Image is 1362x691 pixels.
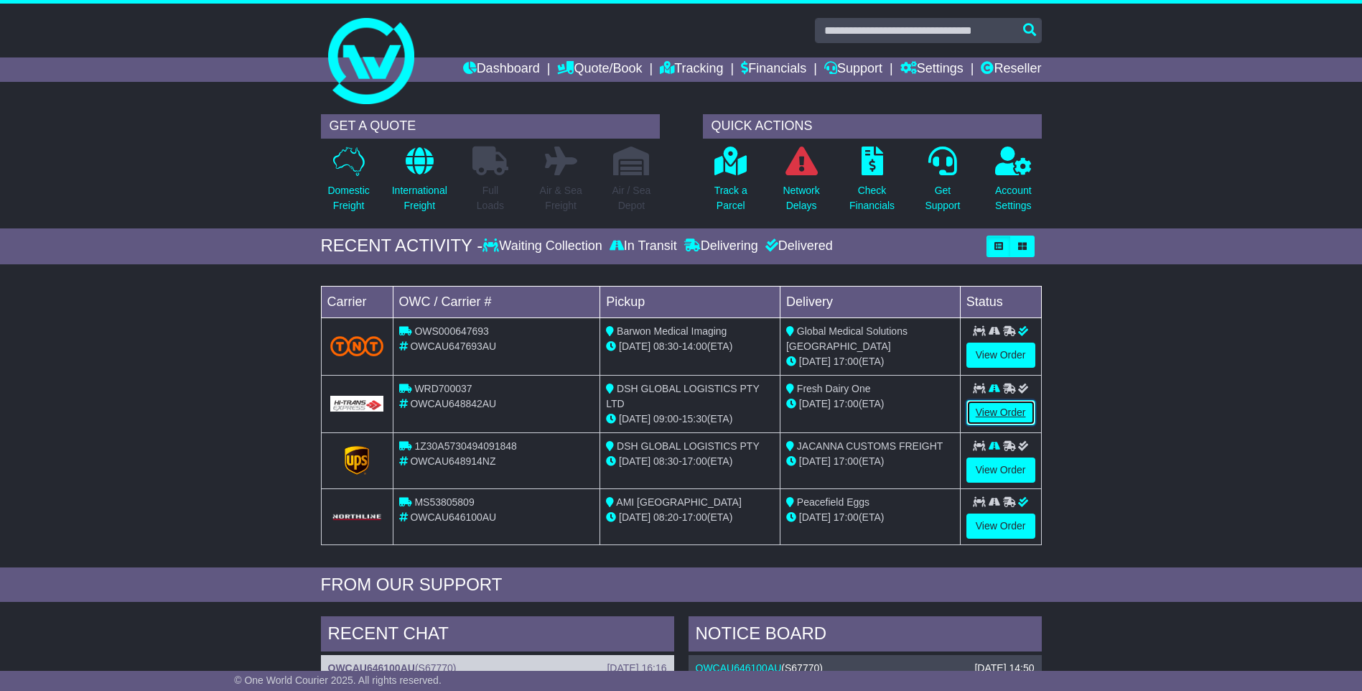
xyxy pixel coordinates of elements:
a: DomesticFreight [327,146,370,221]
a: AccountSettings [994,146,1032,221]
span: [DATE] [799,356,831,367]
p: Get Support [925,183,960,213]
div: [DATE] 16:16 [607,662,666,674]
span: [DATE] [619,511,650,523]
span: [DATE] [799,455,831,467]
span: 14:00 [682,340,707,352]
img: TNT_Domestic.png [330,336,384,356]
span: JACANNA CUSTOMS FREIGHT [797,440,943,452]
span: OWCAU648842AU [410,398,496,409]
div: RECENT ACTIVITY - [321,236,483,256]
span: S67770 [419,662,453,674]
p: Track a Parcel [714,183,747,213]
span: 09:00 [653,413,678,425]
div: Delivering [681,238,762,254]
div: [DATE] 14:50 [974,662,1034,674]
div: Delivered [762,238,833,254]
span: DSH GLOBAL LOGISTICS PTY LTD [606,383,759,409]
span: MS53805809 [414,496,474,508]
span: © One World Courier 2025. All rights reserved. [234,674,442,686]
td: Delivery [780,286,960,317]
span: 17:00 [834,356,859,367]
span: DSH GLOBAL LOGISTICS PTY [617,440,760,452]
span: 08:30 [653,455,678,467]
div: (ETA) [786,396,954,412]
a: Quote/Book [557,57,642,82]
span: WRD700037 [414,383,472,394]
a: Financials [741,57,806,82]
a: View Order [966,458,1035,483]
td: Carrier [321,286,393,317]
td: Pickup [600,286,780,317]
span: OWS000647693 [414,325,489,337]
p: International Freight [392,183,447,213]
div: - (ETA) [606,510,774,525]
span: 17:00 [834,398,859,409]
a: GetSupport [924,146,961,221]
a: Dashboard [463,57,540,82]
span: 1Z30A5730494091848 [414,440,516,452]
p: Air & Sea Freight [540,183,582,213]
a: View Order [966,343,1035,368]
div: NOTICE BOARD [689,616,1042,655]
img: GetCarrierServiceLogo [345,446,369,475]
div: RECENT CHAT [321,616,674,655]
div: FROM OUR SUPPORT [321,575,1042,595]
a: Settings [900,57,964,82]
span: Fresh Dairy One [797,383,871,394]
td: Status [960,286,1041,317]
span: OWCAU648914NZ [410,455,495,467]
div: ( ) [696,662,1035,674]
img: GetCarrierServiceLogo [330,513,384,521]
a: InternationalFreight [391,146,448,221]
div: ( ) [328,662,667,674]
span: Peacefield Eggs [797,496,869,508]
span: [DATE] [619,455,650,467]
span: Barwon Medical Imaging [617,325,727,337]
span: 17:00 [834,511,859,523]
span: [DATE] [619,413,650,425]
span: 15:30 [682,413,707,425]
span: AMI [GEOGRAPHIC_DATA] [616,496,742,508]
td: OWC / Carrier # [393,286,600,317]
a: Support [824,57,882,82]
a: NetworkDelays [782,146,820,221]
p: Domestic Freight [327,183,369,213]
span: 08:20 [653,511,678,523]
span: OWCAU647693AU [410,340,496,352]
span: Global Medical Solutions [GEOGRAPHIC_DATA] [786,325,908,352]
div: - (ETA) [606,339,774,354]
a: CheckFinancials [849,146,895,221]
span: 17:00 [682,511,707,523]
a: Reseller [981,57,1041,82]
div: - (ETA) [606,454,774,469]
div: - (ETA) [606,412,774,427]
a: Tracking [660,57,723,82]
p: Network Delays [783,183,819,213]
a: OWCAU646100AU [696,662,782,674]
p: Check Financials [849,183,895,213]
span: S67770 [785,662,819,674]
a: OWCAU646100AU [328,662,415,674]
span: [DATE] [799,511,831,523]
img: GetCarrierServiceLogo [330,396,384,412]
span: 17:00 [834,455,859,467]
div: GET A QUOTE [321,114,660,139]
span: OWCAU646100AU [410,511,496,523]
a: Track aParcel [714,146,748,221]
div: Waiting Collection [482,238,605,254]
div: In Transit [606,238,681,254]
a: View Order [966,514,1035,539]
div: (ETA) [786,354,954,369]
p: Full Loads [472,183,508,213]
span: [DATE] [799,398,831,409]
div: (ETA) [786,510,954,525]
span: 08:30 [653,340,678,352]
div: QUICK ACTIONS [703,114,1042,139]
span: 17:00 [682,455,707,467]
p: Account Settings [995,183,1032,213]
span: [DATE] [619,340,650,352]
p: Air / Sea Depot [612,183,651,213]
a: View Order [966,400,1035,425]
div: (ETA) [786,454,954,469]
